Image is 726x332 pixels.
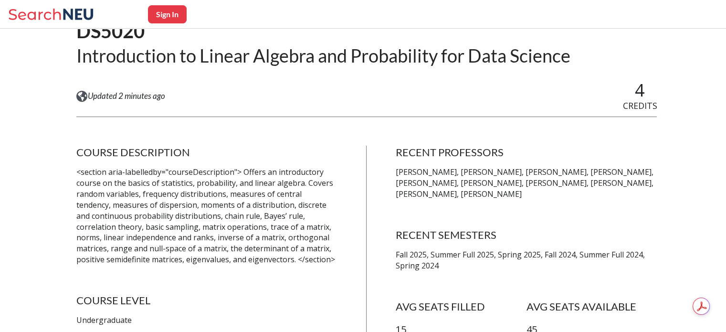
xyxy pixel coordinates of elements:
span: Updated 2 minutes ago [88,91,165,101]
h1: DS5020 [76,19,570,43]
span: 4 [635,78,645,102]
p: Undergraduate [76,315,338,326]
h4: AVG SEATS AVAILABLE [526,300,657,313]
h4: RECENT SEMESTERS [396,228,657,242]
h4: COURSE LEVEL [76,294,338,307]
p: Fall 2025, Summer Full 2025, Spring 2025, Fall 2024, Summer Full 2024, Spring 2024 [396,249,657,271]
button: Sign In [148,5,187,23]
span: CREDITS [622,100,657,111]
p: <section aria-labelledby="courseDescription"> Offers an introductory course on the basics of stat... [76,167,338,265]
h4: COURSE DESCRIPTION [76,146,338,159]
h4: RECENT PROFESSORS [396,146,657,159]
h2: Introduction to Linear Algebra and Probability for Data Science [76,44,570,67]
h4: AVG SEATS FILLED [396,300,526,313]
p: [PERSON_NAME], [PERSON_NAME], [PERSON_NAME], [PERSON_NAME], [PERSON_NAME], [PERSON_NAME], [PERSON... [396,167,657,200]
